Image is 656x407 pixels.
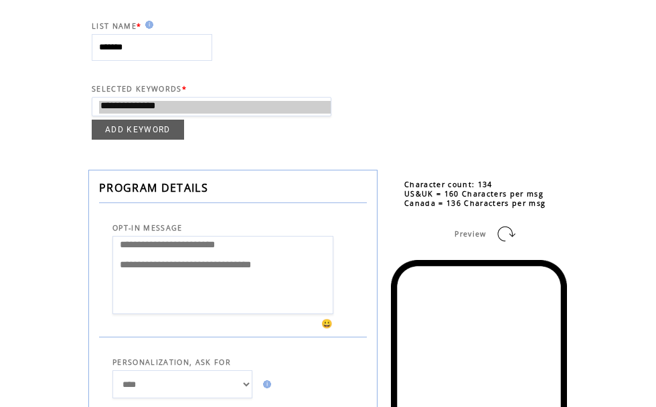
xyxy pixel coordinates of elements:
[92,120,184,140] a: ADD KEYWORD
[455,229,486,239] span: Preview
[259,380,271,388] img: help.gif
[112,223,183,233] span: OPT-IN MESSAGE
[404,180,493,189] span: Character count: 134
[92,84,182,94] span: SELECTED KEYWORDS
[92,21,137,31] span: LIST NAME
[112,358,231,367] span: PERSONALIZATION, ASK FOR
[99,180,208,195] span: PROGRAM DETAILS
[321,317,333,329] span: 😀
[141,21,153,29] img: help.gif
[404,189,544,198] span: US&UK = 160 Characters per msg
[404,198,546,208] span: Canada = 136 Characters per msg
